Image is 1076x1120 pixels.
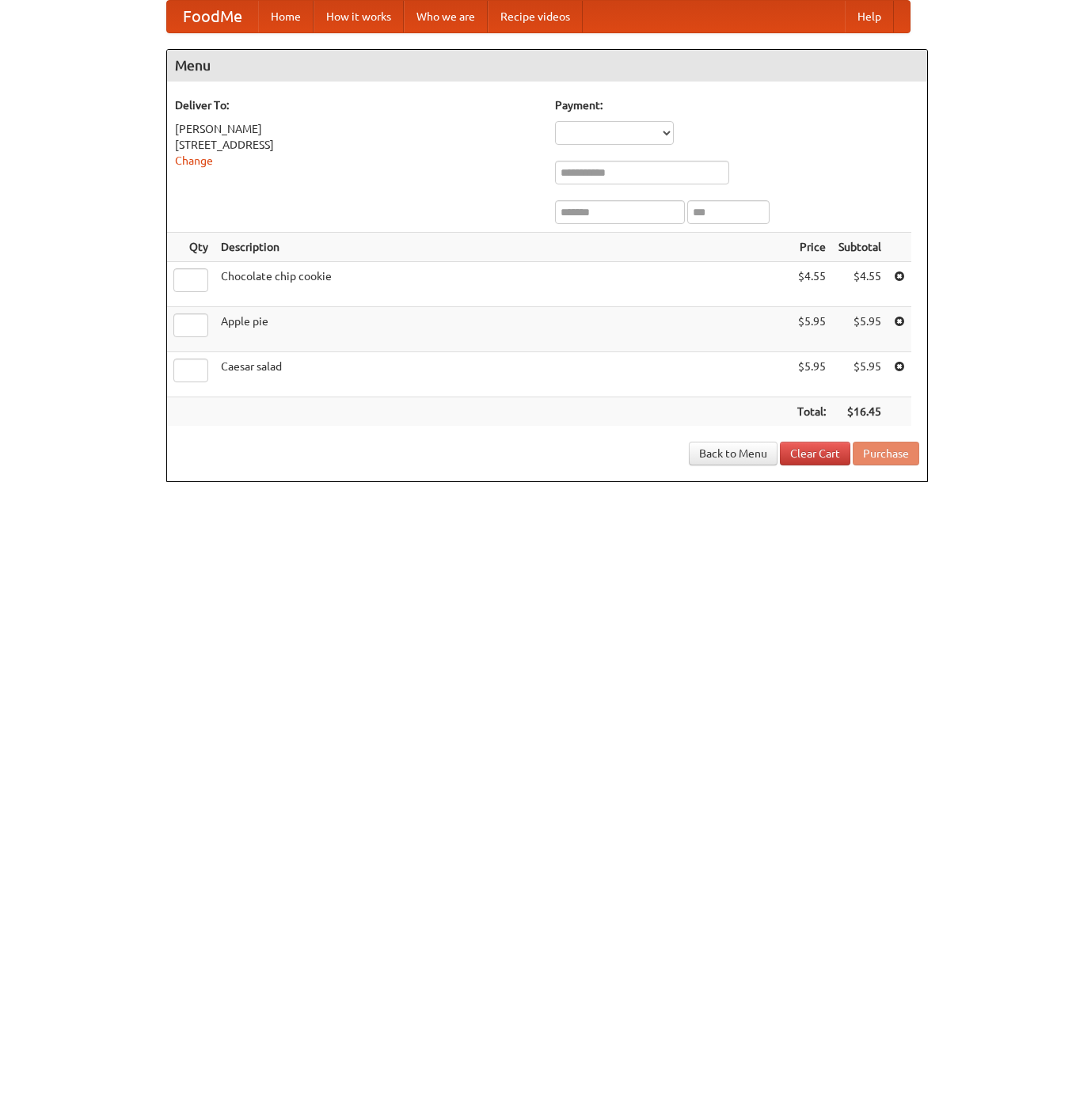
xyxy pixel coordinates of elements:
[215,352,791,397] td: Caesar salad
[791,307,832,352] td: $5.95
[175,154,213,167] a: Change
[832,352,888,397] td: $5.95
[791,397,832,427] th: Total:
[175,137,539,153] div: [STREET_ADDRESS]
[853,442,919,465] button: Purchase
[215,233,791,262] th: Description
[780,442,850,465] a: Clear Cart
[258,1,314,32] a: Home
[175,97,539,113] h5: Deliver To:
[791,233,832,262] th: Price
[167,50,927,82] h4: Menu
[404,1,488,32] a: Who we are
[215,307,791,352] td: Apple pie
[832,397,888,427] th: $16.45
[314,1,404,32] a: How it works
[832,307,888,352] td: $5.95
[488,1,583,32] a: Recipe videos
[791,352,832,397] td: $5.95
[832,233,888,262] th: Subtotal
[175,121,539,137] div: [PERSON_NAME]
[167,233,215,262] th: Qty
[845,1,894,32] a: Help
[689,442,778,465] a: Back to Menu
[791,262,832,307] td: $4.55
[215,262,791,307] td: Chocolate chip cookie
[832,262,888,307] td: $4.55
[555,97,919,113] h5: Payment:
[167,1,258,32] a: FoodMe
